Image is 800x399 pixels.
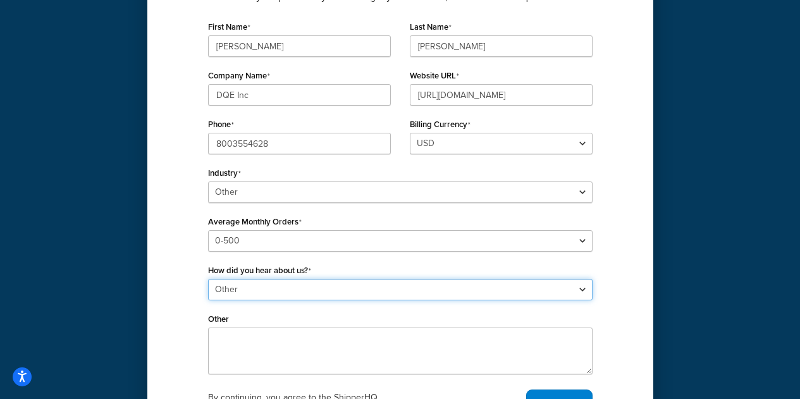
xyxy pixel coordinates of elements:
label: Average Monthly Orders [208,217,302,227]
label: Phone [208,120,234,130]
label: First Name [208,22,250,32]
label: Industry [208,168,241,178]
label: Website URL [410,71,459,81]
label: Last Name [410,22,452,32]
label: Company Name [208,71,270,81]
label: How did you hear about us? [208,266,311,276]
label: Other [208,314,229,324]
label: Billing Currency [410,120,471,130]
